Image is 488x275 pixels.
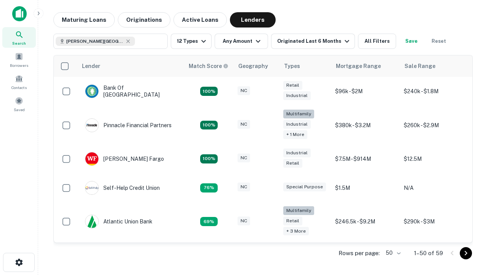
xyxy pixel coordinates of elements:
[283,120,311,129] div: Industrial
[331,106,400,144] td: $380k - $3.2M
[2,94,36,114] a: Saved
[230,12,276,27] button: Lenders
[14,107,25,113] span: Saved
[12,6,27,21] img: capitalize-icon.png
[12,40,26,46] span: Search
[85,118,172,132] div: Pinnacle Financial Partners
[200,154,218,163] div: Matching Properties: 15, hasApolloMatch: undefined
[200,121,218,130] div: Matching Properties: 26, hasApolloMatch: undefined
[10,62,28,68] span: Borrowers
[85,181,98,194] img: picture
[331,173,400,202] td: $1.5M
[400,77,469,106] td: $240k - $1.8M
[238,154,250,162] div: NC
[400,202,469,241] td: $290k - $3M
[336,61,381,71] div: Mortgage Range
[400,55,469,77] th: Sale Range
[85,152,164,166] div: [PERSON_NAME] Fargo
[118,12,170,27] button: Originations
[171,34,212,49] button: 12 Types
[173,12,227,27] button: Active Loans
[400,106,469,144] td: $260k - $2.9M
[283,110,314,118] div: Multifamily
[283,217,302,225] div: Retail
[85,85,98,98] img: picture
[331,144,400,173] td: $7.5M - $914M
[383,247,402,259] div: 50
[85,215,152,228] div: Atlantic Union Bank
[283,159,302,168] div: Retail
[450,189,488,226] iframe: Chat Widget
[2,27,36,48] a: Search
[283,206,314,215] div: Multifamily
[200,217,218,226] div: Matching Properties: 10, hasApolloMatch: undefined
[2,49,36,70] a: Borrowers
[331,77,400,106] td: $96k - $2M
[184,55,234,77] th: Capitalize uses an advanced AI algorithm to match your search with the best lender. The match sco...
[358,34,396,49] button: All Filters
[283,183,326,191] div: Special Purpose
[400,173,469,202] td: N/A
[277,37,352,46] div: Originated Last 6 Months
[53,12,115,27] button: Maturing Loans
[283,91,311,100] div: Industrial
[238,217,250,225] div: NC
[405,61,435,71] div: Sale Range
[283,149,311,157] div: Industrial
[200,183,218,192] div: Matching Properties: 11, hasApolloMatch: undefined
[283,130,307,139] div: + 1 more
[200,87,218,96] div: Matching Properties: 15, hasApolloMatch: undefined
[189,62,227,70] h6: Match Score
[460,247,472,259] button: Go to next page
[399,34,424,49] button: Save your search to get updates of matches that match your search criteria.
[284,61,300,71] div: Types
[414,249,443,258] p: 1–50 of 59
[82,61,100,71] div: Lender
[215,34,268,49] button: Any Amount
[85,181,160,195] div: Self-help Credit Union
[400,144,469,173] td: $12.5M
[85,152,98,165] img: picture
[427,34,451,49] button: Reset
[331,55,400,77] th: Mortgage Range
[11,84,27,91] span: Contacts
[238,61,268,71] div: Geography
[85,215,98,228] img: picture
[238,120,250,129] div: NC
[234,55,279,77] th: Geography
[85,119,98,132] img: picture
[2,71,36,92] a: Contacts
[339,249,380,258] p: Rows per page:
[238,86,250,95] div: NC
[238,183,250,191] div: NC
[77,55,184,77] th: Lender
[271,34,355,49] button: Originated Last 6 Months
[66,38,124,45] span: [PERSON_NAME][GEOGRAPHIC_DATA], [GEOGRAPHIC_DATA]
[283,227,309,236] div: + 3 more
[189,62,228,70] div: Capitalize uses an advanced AI algorithm to match your search with the best lender. The match sco...
[283,81,302,90] div: Retail
[331,202,400,241] td: $246.5k - $9.2M
[85,84,177,98] div: Bank Of [GEOGRAPHIC_DATA]
[279,55,331,77] th: Types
